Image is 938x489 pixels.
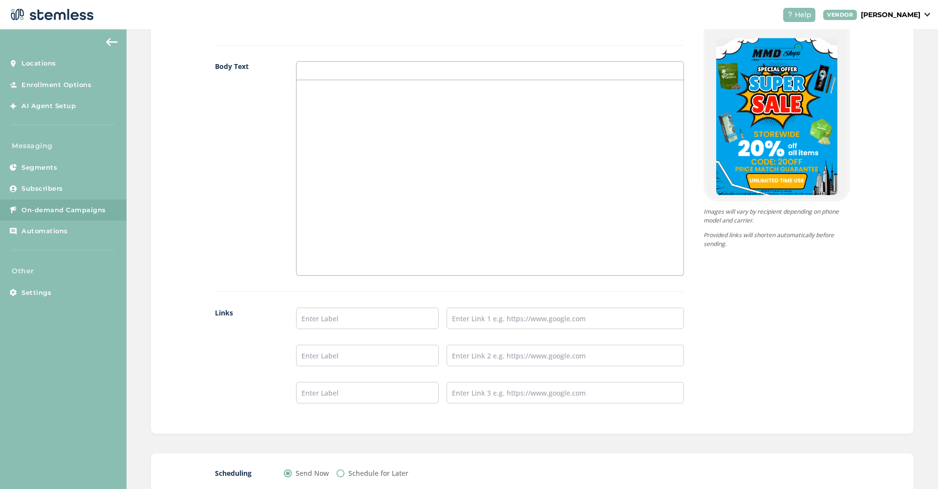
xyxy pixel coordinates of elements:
[21,205,106,215] span: On-demand Campaigns
[924,13,930,17] img: icon_down-arrow-small-66adaf34.svg
[447,382,684,403] input: Enter Link 3 e.g. https://www.google.com
[787,12,793,18] img: icon-help-white-03924b79.svg
[215,308,277,419] label: Links
[795,10,811,20] span: Help
[296,308,439,329] input: Enter Label
[21,288,51,298] span: Settings
[703,231,850,248] p: Provided links will shorten automatically before sending.
[21,226,68,236] span: Automations
[703,207,850,225] p: Images will vary by recipient depending on phone model and carrier.
[348,468,408,478] label: Schedule for Later
[21,80,91,90] span: Enrollment Options
[21,101,76,111] span: AI Agent Setup
[21,59,56,68] span: Locations
[8,5,94,24] img: logo-dark-0685b13c.svg
[716,38,837,195] img: uylE8ZrthdAAAAABJRU5ErkJggg==
[889,442,938,489] iframe: Chat Widget
[21,163,57,173] span: Segments
[447,345,684,366] input: Enter Link 2 e.g. https://www.google.com
[215,468,264,478] label: Scheduling
[296,382,439,403] input: Enter Label
[296,345,439,366] input: Enter Label
[861,10,920,20] p: [PERSON_NAME]
[21,184,63,194] span: Subscribers
[215,61,277,276] label: Body Text
[823,10,857,20] div: VENDOR
[106,38,118,46] img: icon-arrow-back-accent-c549486e.svg
[447,308,684,329] input: Enter Link 1 e.g. https://www.google.com
[296,468,329,478] label: Send Now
